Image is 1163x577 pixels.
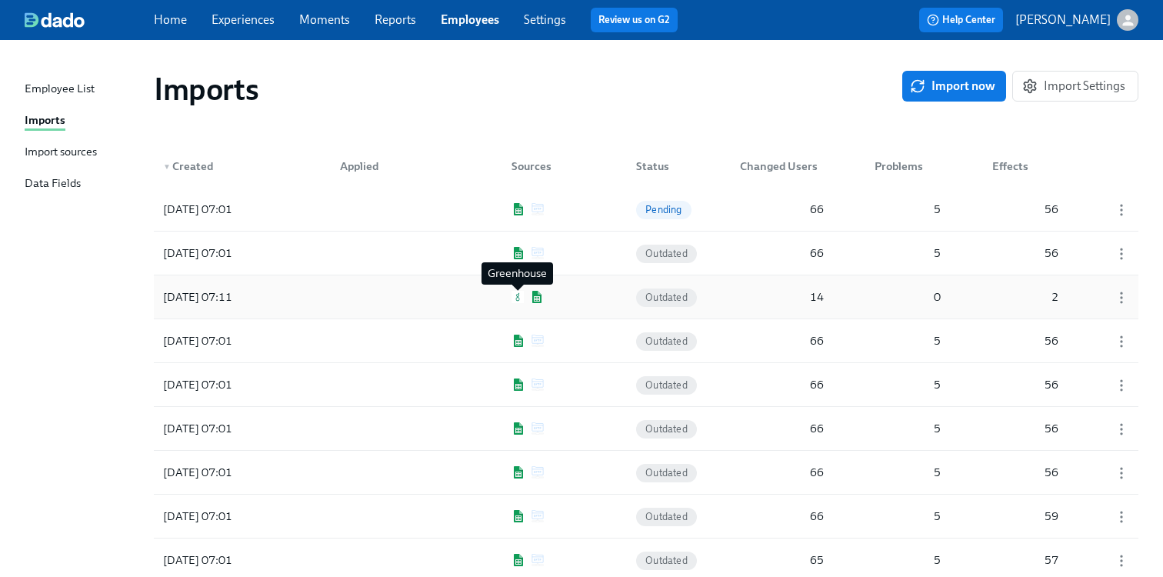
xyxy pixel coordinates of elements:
a: [DATE] 07:11GreenhouseGoogle SheetsOutdated1402 [154,275,1138,319]
a: [DATE] 07:01Google SheetsSFTP (inactive)Outdated66556 [154,232,1138,275]
a: Moments [299,12,350,27]
img: Google Sheets [512,335,525,347]
a: [DATE] 07:01Google SheetsSFTP (inactive)Outdated66556 [154,363,1138,407]
div: Effects [986,157,1065,175]
div: Applied [334,157,466,175]
div: 5 [868,551,947,569]
div: [DATE] 07:01 [157,507,295,525]
div: Applied [328,151,466,182]
img: Google Sheets [512,554,525,566]
div: [DATE] 07:01Google SheetsSFTP (inactive)Outdated66556 [154,407,1138,450]
div: [DATE] 07:01Google SheetsSFTP (inactive)Outdated66556 [154,363,1138,406]
button: Review us on G2 [591,8,678,32]
a: Home [154,12,187,27]
div: 5 [868,332,947,350]
span: Outdated [636,335,697,347]
span: ▼ [163,163,171,171]
img: Google Sheets [512,203,525,215]
span: Pending [636,204,691,215]
span: Outdated [636,423,697,435]
div: [DATE] 07:01 [157,200,295,218]
div: 66 [734,419,830,438]
div: [DATE] 07:01Google SheetsSFTP (inactive)Pending66556 [154,188,1138,231]
div: [DATE] 07:01 [157,463,295,482]
div: Problems [868,157,947,175]
span: Import now [913,78,995,94]
div: 0 [868,288,947,306]
a: Imports [25,112,142,131]
div: 66 [734,375,830,394]
div: Created [157,157,295,175]
div: 56 [986,332,1065,350]
div: 14 [734,288,830,306]
div: [DATE] 07:11 [157,288,295,306]
div: 66 [734,463,830,482]
img: SFTP (inactive) [532,422,545,435]
div: 66 [734,332,830,350]
div: Data Fields [25,175,81,194]
img: SFTP (inactive) [532,379,545,391]
a: [DATE] 07:01Google SheetsSFTP (inactive)Outdated66559 [154,495,1138,539]
a: [DATE] 07:01Google SheetsSFTP (inactive)Outdated66556 [154,451,1138,495]
div: 66 [734,200,830,218]
div: 56 [986,419,1065,438]
div: 2 [986,288,1065,306]
button: Import Settings [1012,71,1138,102]
div: Changed Users [734,157,830,175]
img: Greenhouse [512,291,524,303]
a: Import sources [25,143,142,162]
div: Effects [980,151,1065,182]
p: [PERSON_NAME] [1015,12,1111,28]
img: dado [25,12,85,28]
span: Help Center [927,12,995,28]
div: 5 [868,507,947,525]
button: [PERSON_NAME] [1015,9,1138,31]
span: Outdated [636,379,697,391]
span: Outdated [636,511,697,522]
a: [DATE] 07:01Google SheetsSFTP (inactive)Pending66556 [154,188,1138,232]
div: Import sources [25,143,97,162]
img: Google Sheets [512,510,525,522]
div: 56 [986,200,1065,218]
button: Import now [902,71,1006,102]
span: Outdated [636,467,697,479]
div: [DATE] 07:01 [157,375,295,394]
div: 5 [868,244,947,262]
div: [DATE] 07:01 [157,332,295,350]
div: ▼Created [157,151,295,182]
div: 66 [734,244,830,262]
img: Google Sheets [512,422,525,435]
div: 5 [868,200,947,218]
span: Import Settings [1025,78,1125,94]
img: SFTP (inactive) [532,247,545,259]
div: [DATE] 07:01 [157,551,295,569]
div: 5 [868,375,947,394]
a: Data Fields [25,175,142,194]
img: SFTP (inactive) [532,335,545,347]
div: Sources [499,151,591,182]
div: [DATE] 07:01Google SheetsSFTP (inactive)Outdated66556 [154,451,1138,494]
div: 5 [868,463,947,482]
div: 65 [734,551,830,569]
div: 59 [986,507,1065,525]
div: 56 [986,375,1065,394]
span: Outdated [636,555,697,566]
span: Outdated [636,292,697,303]
div: Changed Users [734,151,830,182]
img: Google Sheets [512,466,525,479]
a: [DATE] 07:01Google SheetsSFTP (inactive)Outdated66556 [154,319,1138,363]
div: [DATE] 07:11GreenhouseGoogle SheetsOutdated1402 [154,275,1138,319]
div: Employee List [25,80,95,99]
img: SFTP (inactive) [532,203,545,215]
div: 57 [986,551,1065,569]
a: Experiences [212,12,275,27]
div: [DATE] 07:01Google SheetsSFTP (inactive)Outdated66556 [154,319,1138,362]
div: 66 [734,507,830,525]
button: Help Center [919,8,1003,32]
a: [DATE] 07:01Google SheetsSFTP (inactive)Outdated66556 [154,407,1138,451]
div: [DATE] 07:01 [157,244,295,262]
a: dado [25,12,154,28]
div: Status [624,151,701,182]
